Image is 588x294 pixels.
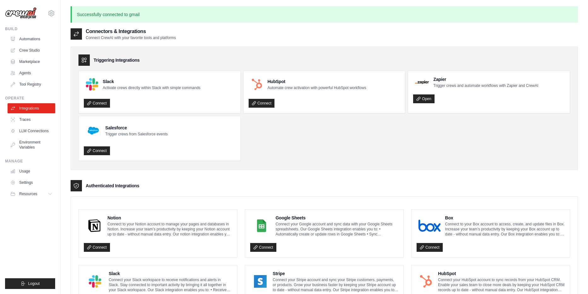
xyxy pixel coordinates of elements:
[8,126,55,136] a: LLM Connections
[107,215,232,221] h4: Notion
[107,222,232,237] p: Connect to your Notion account to manage your pages and databases in Notion. Increase your team’s...
[103,78,200,85] h4: Slack
[84,243,110,252] a: Connect
[438,270,565,277] h4: HubSpot
[413,94,434,103] a: Open
[5,26,55,31] div: Build
[19,191,37,196] span: Resources
[252,219,271,232] img: Google Sheets Logo
[5,159,55,164] div: Manage
[8,68,55,78] a: Agents
[251,78,263,91] img: HubSpot Logo
[5,278,55,289] button: Logout
[268,78,366,85] h4: HubSpot
[415,80,429,84] img: Zapier Logo
[275,222,398,237] p: Connect your Google account and sync data with your Google Sheets spreadsheets. Our Google Sheets...
[5,96,55,101] div: Operate
[8,45,55,55] a: Crew Studio
[109,277,232,292] p: Connect your Slack workspace to receive notifications and alerts in Slack. Stay connected to impo...
[8,103,55,113] a: Integrations
[86,78,98,91] img: Slack Logo
[438,277,565,292] p: Connect your HubSpot account to sync records from your HubSpot CRM. Enable your sales team to clo...
[433,76,538,82] h4: Zapier
[103,85,200,90] p: Activate crews directly within Slack with simple commands
[5,7,37,19] img: Logo
[86,219,103,232] img: Notion Logo
[445,215,565,221] h4: Box
[8,178,55,188] a: Settings
[8,166,55,176] a: Usage
[250,243,276,252] a: Connect
[418,219,441,232] img: Box Logo
[268,85,366,90] p: Automate crew activation with powerful HubSpot workflows
[105,132,168,137] p: Trigger crews from Salesforce events
[86,28,176,35] h2: Connectors & Integrations
[71,6,578,23] p: Successfully connected to gmail
[249,99,275,108] a: Connect
[8,57,55,67] a: Marketplace
[86,123,101,138] img: Salesforce Logo
[8,34,55,44] a: Automations
[273,270,398,277] h4: Stripe
[28,281,40,286] span: Logout
[94,57,140,63] h3: Triggering Integrations
[8,79,55,89] a: Tool Registry
[8,189,55,199] button: Resources
[417,243,443,252] a: Connect
[109,270,232,277] h4: Slack
[86,275,104,288] img: Slack Logo
[86,35,176,40] p: Connect CrewAI with your favorite tools and platforms
[8,137,55,152] a: Environment Variables
[86,183,139,189] h3: Authenticated Integrations
[445,222,565,237] p: Connect to your Box account to access, create, and update files in Box. Increase your team’s prod...
[433,83,538,88] p: Trigger crews and automate workflows with Zapier and CrewAI
[84,99,110,108] a: Connect
[8,115,55,125] a: Traces
[105,125,168,131] h4: Salesforce
[252,275,268,288] img: Stripe Logo
[275,215,398,221] h4: Google Sheets
[84,146,110,155] a: Connect
[418,275,434,288] img: HubSpot Logo
[273,277,398,292] p: Connect your Stripe account and sync your Stripe customers, payments, or products. Grow your busi...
